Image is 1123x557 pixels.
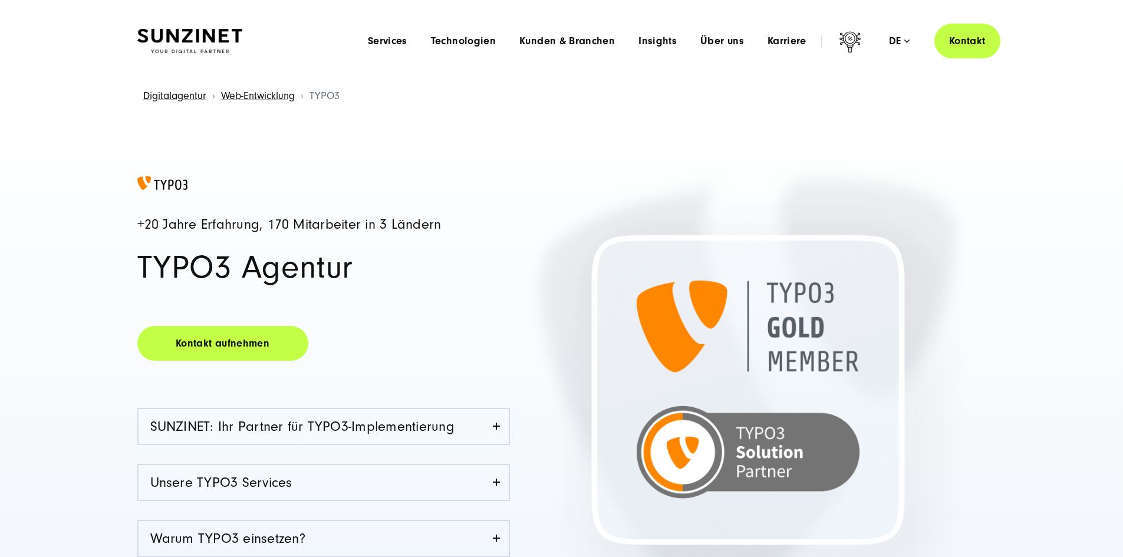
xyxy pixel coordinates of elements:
[139,465,509,500] a: Unsere TYPO3 Services
[143,90,206,102] a: Digitalagentur
[139,409,509,444] a: SUNZINET: Ihr Partner für TYPO3-Implementierung
[137,251,510,284] h1: TYPO3 Agentur
[768,35,806,47] a: Karriere
[889,35,910,47] div: de
[368,35,407,47] a: Services
[700,35,744,47] a: Über uns
[137,29,242,54] img: SUNZINET Full Service Digital Agentur
[137,176,187,190] img: TYPO3 Agentur Logo farbig
[638,35,677,47] a: Insights
[221,90,295,102] a: Web-Entwicklung
[137,326,308,361] a: Kontakt aufnehmen
[139,521,509,556] a: Warum TYPO3 einsetzen?
[431,35,496,47] a: Technologien
[137,217,510,232] h4: +20 Jahre Erfahrung, 170 Mitarbeiter in 3 Ländern
[934,24,1000,58] a: Kontakt
[309,90,340,102] span: TYPO3
[519,35,615,47] a: Kunden & Branchen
